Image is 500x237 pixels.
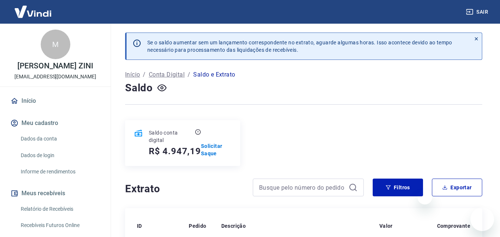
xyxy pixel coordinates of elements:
a: Recebíveis Futuros Online [18,218,102,233]
p: [PERSON_NAME] ZINI [17,62,93,70]
a: Solicitar Saque [201,142,231,157]
a: Informe de rendimentos [18,164,102,179]
div: M [41,30,70,59]
p: Pedido [189,222,206,230]
p: / [188,70,190,79]
a: Relatório de Recebíveis [18,202,102,217]
a: Início [125,70,140,79]
a: Dados da conta [18,131,102,146]
h4: Extrato [125,182,244,196]
p: Descrição [221,222,246,230]
button: Meus recebíveis [9,185,102,202]
iframe: Fechar mensagem [417,190,432,204]
p: Comprovante [437,222,470,230]
p: Valor [379,222,393,230]
button: Meu cadastro [9,115,102,131]
p: [EMAIL_ADDRESS][DOMAIN_NAME] [14,73,96,81]
input: Busque pelo número do pedido [259,182,346,193]
h5: R$ 4.947,19 [149,145,201,157]
p: Saldo e Extrato [193,70,235,79]
a: Conta Digital [149,70,185,79]
p: Se o saldo aumentar sem um lançamento correspondente no extrato, aguarde algumas horas. Isso acon... [147,39,452,54]
h4: Saldo [125,81,153,95]
iframe: Botão para abrir a janela de mensagens [470,207,494,231]
button: Filtros [373,179,423,196]
a: Início [9,93,102,109]
button: Sair [464,5,491,19]
p: / [143,70,145,79]
img: Vindi [9,0,57,23]
a: Dados de login [18,148,102,163]
button: Exportar [432,179,482,196]
p: ID [137,222,142,230]
p: Saldo conta digital [149,129,194,144]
